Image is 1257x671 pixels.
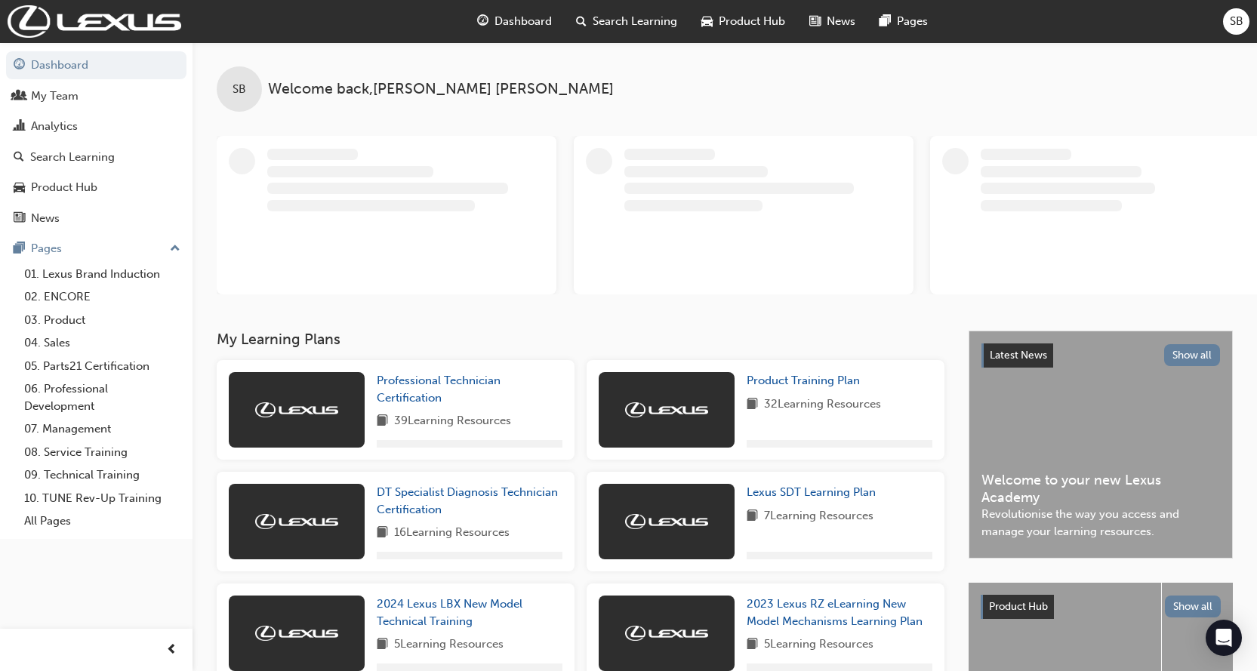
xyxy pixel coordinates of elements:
[764,636,873,654] span: 5 Learning Resources
[255,514,338,529] img: Trak
[18,487,186,510] a: 10. TUNE Rev-Up Training
[18,463,186,487] a: 09. Technical Training
[6,143,186,171] a: Search Learning
[18,377,186,417] a: 06. Professional Development
[747,636,758,654] span: book-icon
[6,51,186,79] a: Dashboard
[394,524,510,543] span: 16 Learning Resources
[377,485,558,516] span: DT Specialist Diagnosis Technician Certification
[18,285,186,309] a: 02. ENCORE
[394,636,504,654] span: 5 Learning Resources
[233,81,246,98] span: SB
[897,13,928,30] span: Pages
[18,509,186,533] a: All Pages
[1206,620,1242,656] div: Open Intercom Messenger
[990,349,1047,362] span: Latest News
[1230,13,1243,30] span: SB
[701,12,713,31] span: car-icon
[1164,344,1221,366] button: Show all
[394,412,511,431] span: 39 Learning Resources
[14,212,25,226] span: news-icon
[6,235,186,263] button: Pages
[576,12,587,31] span: search-icon
[981,595,1221,619] a: Product HubShow all
[18,331,186,355] a: 04. Sales
[6,112,186,140] a: Analytics
[747,507,758,526] span: book-icon
[14,120,25,134] span: chart-icon
[18,263,186,286] a: 01. Lexus Brand Induction
[827,13,855,30] span: News
[747,596,932,629] a: 2023 Lexus RZ eLearning New Model Mechanisms Learning Plan
[14,181,25,195] span: car-icon
[14,242,25,256] span: pages-icon
[625,514,708,529] img: Trak
[494,13,552,30] span: Dashboard
[377,374,501,405] span: Professional Technician Certification
[747,372,866,389] a: Product Training Plan
[31,179,97,196] div: Product Hub
[377,636,388,654] span: book-icon
[255,626,338,641] img: Trak
[6,205,186,232] a: News
[747,485,876,499] span: Lexus SDT Learning Plan
[747,374,860,387] span: Product Training Plan
[867,6,940,37] a: pages-iconPages
[18,355,186,378] a: 05. Parts21 Certification
[564,6,689,37] a: search-iconSearch Learning
[981,343,1220,368] a: Latest NewsShow all
[166,641,177,660] span: prev-icon
[6,82,186,110] a: My Team
[1165,596,1222,617] button: Show all
[268,81,614,98] span: Welcome back , [PERSON_NAME] [PERSON_NAME]
[31,118,78,135] div: Analytics
[465,6,564,37] a: guage-iconDashboard
[764,507,873,526] span: 7 Learning Resources
[764,396,881,414] span: 32 Learning Resources
[18,441,186,464] a: 08. Service Training
[255,402,338,417] img: Trak
[747,484,882,501] a: Lexus SDT Learning Plan
[14,151,24,165] span: search-icon
[477,12,488,31] span: guage-icon
[719,13,785,30] span: Product Hub
[14,90,25,103] span: people-icon
[8,5,181,38] img: Trak
[625,402,708,417] img: Trak
[981,506,1220,540] span: Revolutionise the way you access and manage your learning resources.
[377,372,562,406] a: Professional Technician Certification
[689,6,797,37] a: car-iconProduct Hub
[170,239,180,259] span: up-icon
[6,48,186,235] button: DashboardMy TeamAnalyticsSearch LearningProduct HubNews
[31,210,60,227] div: News
[880,12,891,31] span: pages-icon
[809,12,821,31] span: news-icon
[217,331,944,348] h3: My Learning Plans
[377,597,522,628] span: 2024 Lexus LBX New Model Technical Training
[18,309,186,332] a: 03. Product
[593,13,677,30] span: Search Learning
[377,524,388,543] span: book-icon
[30,149,115,166] div: Search Learning
[797,6,867,37] a: news-iconNews
[377,596,562,629] a: 2024 Lexus LBX New Model Technical Training
[377,484,562,518] a: DT Specialist Diagnosis Technician Certification
[969,331,1233,559] a: Latest NewsShow allWelcome to your new Lexus AcademyRevolutionise the way you access and manage y...
[625,626,708,641] img: Trak
[981,472,1220,506] span: Welcome to your new Lexus Academy
[747,396,758,414] span: book-icon
[1223,8,1249,35] button: SB
[18,417,186,441] a: 07. Management
[377,412,388,431] span: book-icon
[31,240,62,257] div: Pages
[747,597,923,628] span: 2023 Lexus RZ eLearning New Model Mechanisms Learning Plan
[989,600,1048,613] span: Product Hub
[31,88,79,105] div: My Team
[6,174,186,202] a: Product Hub
[14,59,25,72] span: guage-icon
